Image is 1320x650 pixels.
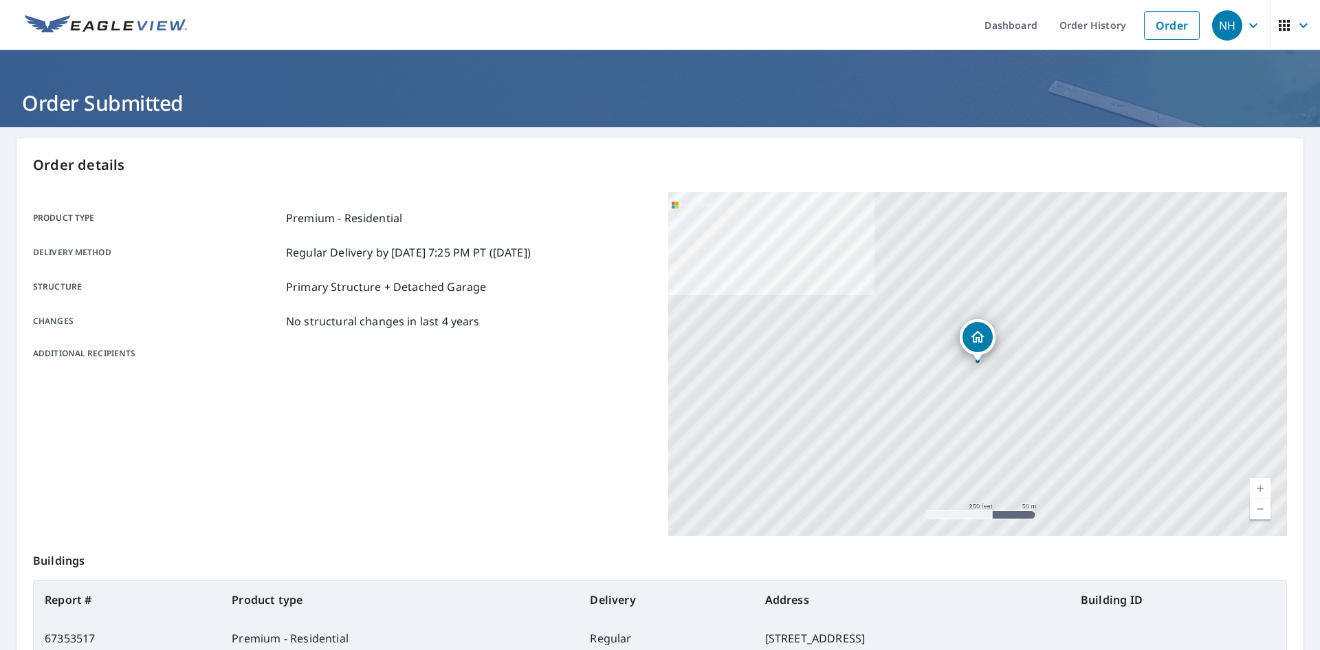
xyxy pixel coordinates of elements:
a: Order [1144,11,1200,40]
p: Structure [33,279,280,295]
p: Changes [33,313,280,329]
div: NH [1212,10,1242,41]
div: Dropped pin, building 1, Residential property, 17715 NE 34th St Redmond, WA 98052 [960,319,995,362]
p: Delivery method [33,244,280,261]
p: Premium - Residential [286,210,402,226]
a: Current Level 17, Zoom In [1250,478,1270,499]
th: Report # [34,581,221,619]
p: Order details [33,155,1287,175]
a: Current Level 17, Zoom Out [1250,499,1270,519]
p: Regular Delivery by [DATE] 7:25 PM PT ([DATE]) [286,244,531,261]
p: Buildings [33,536,1287,580]
p: No structural changes in last 4 years [286,313,480,329]
img: EV Logo [25,15,187,36]
th: Address [754,581,1070,619]
p: Product type [33,210,280,226]
th: Delivery [579,581,753,619]
th: Building ID [1070,581,1286,619]
p: Additional recipients [33,347,280,360]
h1: Order Submitted [16,89,1303,117]
p: Primary Structure + Detached Garage [286,279,486,295]
th: Product type [221,581,579,619]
